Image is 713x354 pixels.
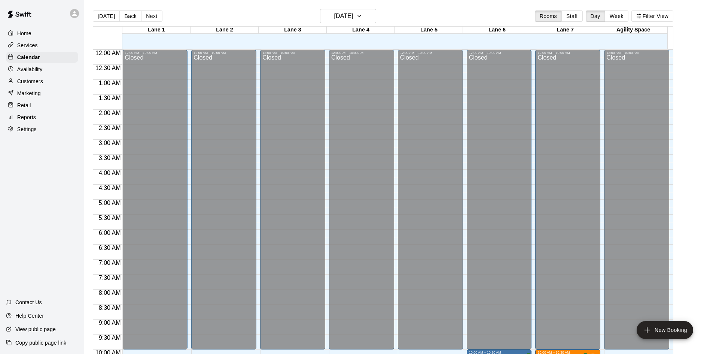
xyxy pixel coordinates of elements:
[535,50,600,350] div: 12:00 AM – 10:00 AM: Closed
[604,50,669,350] div: 12:00 AM – 10:00 AM: Closed
[17,30,31,37] p: Home
[537,55,598,352] div: Closed
[15,299,42,306] p: Contact Us
[122,50,188,350] div: 12:00 AM – 10:00 AM: Closed
[97,245,123,251] span: 6:30 AM
[262,51,323,55] div: 12:00 AM – 10:00 AM
[17,90,41,97] p: Marketing
[605,10,628,22] button: Week
[97,140,123,146] span: 3:00 AM
[531,27,599,34] div: Lane 7
[599,27,667,34] div: Agility Space
[631,10,673,22] button: Filter View
[97,320,123,326] span: 9:00 AM
[97,125,123,131] span: 2:30 AM
[395,27,463,34] div: Lane 5
[17,66,43,73] p: Availability
[6,88,78,99] a: Marketing
[262,55,323,352] div: Closed
[260,50,325,350] div: 12:00 AM – 10:00 AM: Closed
[97,170,123,176] span: 4:00 AM
[97,110,123,116] span: 2:00 AM
[6,64,78,75] a: Availability
[637,321,693,339] button: add
[320,9,376,23] button: [DATE]
[97,80,123,86] span: 1:00 AM
[259,27,327,34] div: Lane 3
[94,50,123,56] span: 12:00 AM
[334,11,353,21] h6: [DATE]
[606,51,667,55] div: 12:00 AM – 10:00 AM
[586,10,605,22] button: Day
[561,10,583,22] button: Staff
[6,40,78,51] a: Services
[398,50,463,350] div: 12:00 AM – 10:00 AM: Closed
[400,55,461,352] div: Closed
[17,42,38,49] p: Services
[537,51,598,55] div: 12:00 AM – 10:00 AM
[97,305,123,311] span: 8:30 AM
[327,27,395,34] div: Lane 4
[97,185,123,191] span: 4:30 AM
[17,125,37,133] p: Settings
[17,78,43,85] p: Customers
[97,200,123,206] span: 5:00 AM
[97,215,123,221] span: 5:30 AM
[97,275,123,281] span: 7:30 AM
[97,290,123,296] span: 8:00 AM
[191,50,256,350] div: 12:00 AM – 10:00 AM: Closed
[97,230,123,236] span: 6:00 AM
[97,155,123,161] span: 3:30 AM
[122,27,191,34] div: Lane 1
[15,312,44,320] p: Help Center
[15,326,56,333] p: View public page
[17,102,31,109] p: Retail
[331,55,392,352] div: Closed
[6,28,78,39] a: Home
[463,27,531,34] div: Lane 6
[6,112,78,123] a: Reports
[535,10,562,22] button: Rooms
[17,114,36,121] p: Reports
[119,10,141,22] button: Back
[125,51,185,55] div: 12:00 AM – 10:00 AM
[97,260,123,266] span: 7:00 AM
[141,10,162,22] button: Next
[97,95,123,101] span: 1:30 AM
[329,50,394,350] div: 12:00 AM – 10:00 AM: Closed
[467,50,532,350] div: 12:00 AM – 10:00 AM: Closed
[194,51,254,55] div: 12:00 AM – 10:00 AM
[97,335,123,341] span: 9:30 AM
[469,51,530,55] div: 12:00 AM – 10:00 AM
[6,76,78,87] a: Customers
[125,55,185,352] div: Closed
[6,52,78,63] a: Calendar
[606,55,667,352] div: Closed
[93,10,120,22] button: [DATE]
[6,100,78,111] a: Retail
[17,54,40,61] p: Calendar
[331,51,392,55] div: 12:00 AM – 10:00 AM
[94,65,123,71] span: 12:30 AM
[15,339,66,347] p: Copy public page link
[194,55,254,352] div: Closed
[6,124,78,135] a: Settings
[400,51,461,55] div: 12:00 AM – 10:00 AM
[469,55,530,352] div: Closed
[191,27,259,34] div: Lane 2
